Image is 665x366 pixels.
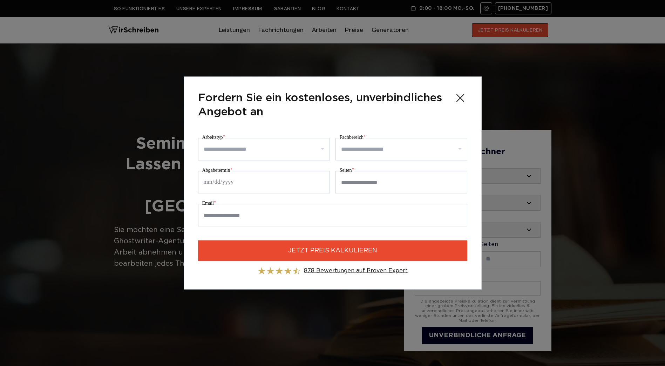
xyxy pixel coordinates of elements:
[202,133,225,142] label: Arbeitstyp
[340,166,354,175] label: Seiten
[340,133,366,142] label: Fachbereich
[198,91,448,119] span: Fordern Sie ein kostenloses, unverbindliches Angebot an
[202,199,216,208] label: Email
[288,246,377,256] span: JETZT PREIS KALKULIEREN
[304,268,408,273] a: 878 Bewertungen auf Proven Expert
[198,240,467,261] button: JETZT PREIS KALKULIEREN
[202,166,232,175] label: Abgabetermin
